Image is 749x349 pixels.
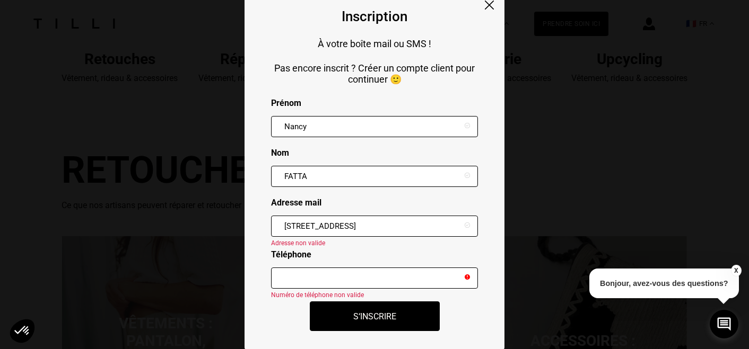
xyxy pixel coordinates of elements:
[271,198,478,208] p: Adresse mail
[271,62,478,85] p: Pas encore inscrit ? Créer un compte client pour continuer 🙂
[485,1,494,10] img: close
[271,148,478,158] p: Nom
[589,269,739,298] p: Bonjour, avez-vous des questions?
[271,249,478,259] p: Téléphone
[310,301,440,331] button: S‘inscrire
[730,265,741,276] button: X
[342,8,407,24] div: Inscription
[271,98,478,108] p: Prénom
[271,38,478,49] p: À votre boîte mail ou SMS !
